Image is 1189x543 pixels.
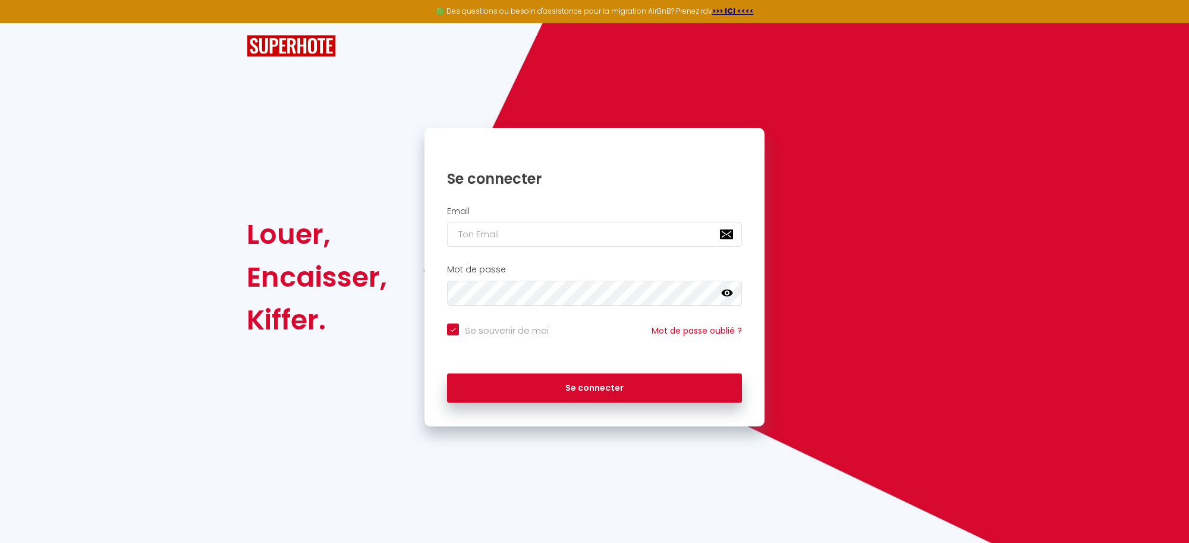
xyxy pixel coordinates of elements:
button: Se connecter [447,373,742,403]
div: Louer, [247,213,387,256]
h2: Mot de passe [447,265,742,275]
a: Mot de passe oublié ? [652,325,742,337]
h2: Email [447,206,742,216]
div: Encaisser, [247,256,387,299]
div: Kiffer. [247,299,387,341]
img: SuperHote logo [247,35,336,57]
input: Ton Email [447,222,742,247]
a: >>> ICI <<<< [712,6,754,16]
h1: Se connecter [447,170,742,188]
